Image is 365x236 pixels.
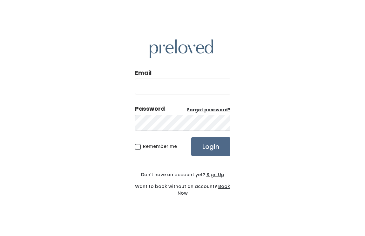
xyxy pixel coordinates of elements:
div: Want to book without an account? [135,178,230,197]
input: Login [191,137,230,156]
u: Sign Up [206,171,224,178]
img: preloved logo [150,39,213,58]
label: Email [135,69,152,77]
a: Book Now [178,183,230,196]
span: Remember me [143,143,177,149]
div: Password [135,105,165,113]
div: Don't have an account yet? [135,171,230,178]
a: Forgot password? [187,107,230,113]
a: Sign Up [205,171,224,178]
